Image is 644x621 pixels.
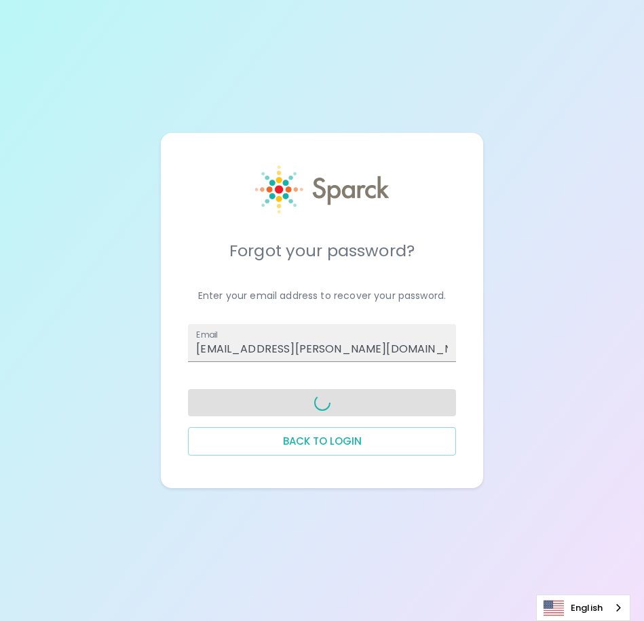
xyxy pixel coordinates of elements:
p: Enter your email address to recover your password. [188,289,456,302]
a: English [537,595,630,620]
div: Language [536,595,630,621]
label: Email [196,329,218,340]
img: Sparck logo [255,165,389,214]
button: Back to login [188,427,456,456]
aside: Language selected: English [536,595,630,621]
h5: Forgot your password? [188,240,456,262]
